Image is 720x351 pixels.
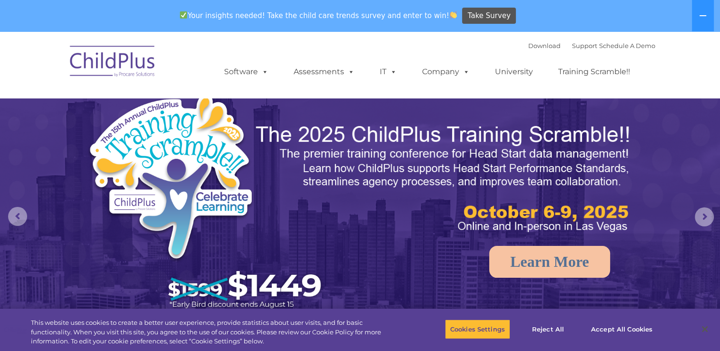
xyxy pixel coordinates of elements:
[468,8,511,24] span: Take Survey
[370,62,406,81] a: IT
[599,42,655,49] a: Schedule A Demo
[450,11,457,19] img: 👏
[176,6,461,25] span: Your insights needed! Take the child care trends survey and enter to win!
[489,246,610,278] a: Learn More
[572,42,597,49] a: Support
[215,62,278,81] a: Software
[180,11,187,19] img: ✅
[413,62,479,81] a: Company
[586,319,658,339] button: Accept All Cookies
[132,102,173,109] span: Phone number
[694,319,715,340] button: Close
[549,62,640,81] a: Training Scramble!!
[284,62,364,81] a: Assessments
[485,62,542,81] a: University
[445,319,510,339] button: Cookies Settings
[462,8,516,24] a: Take Survey
[528,42,561,49] a: Download
[132,63,161,70] span: Last name
[31,318,396,346] div: This website uses cookies to create a better user experience, provide statistics about user visit...
[518,319,578,339] button: Reject All
[528,42,655,49] font: |
[65,39,160,87] img: ChildPlus by Procare Solutions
